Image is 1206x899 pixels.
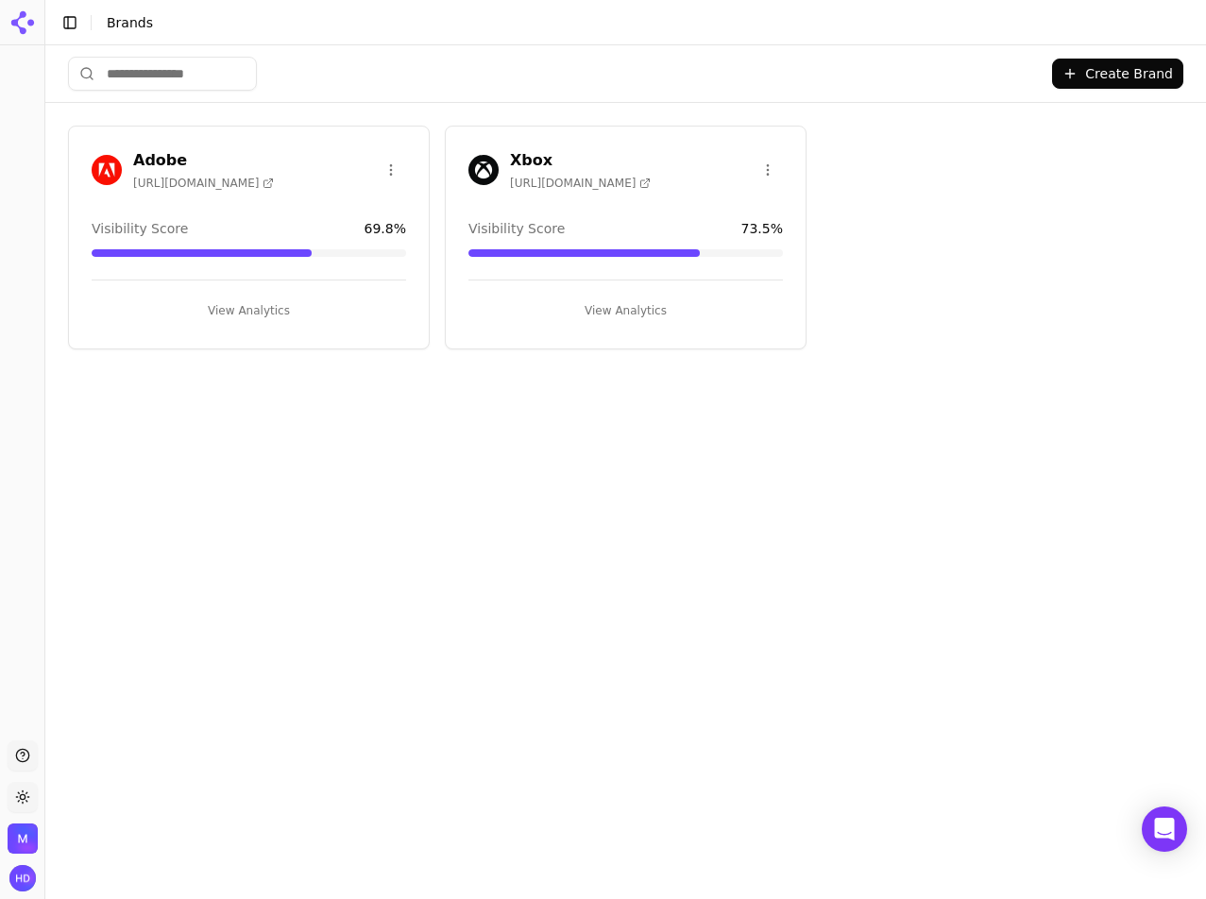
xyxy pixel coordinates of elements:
[510,176,651,191] span: [URL][DOMAIN_NAME]
[9,865,36,891] button: Open user button
[133,149,274,172] h3: Adobe
[8,823,38,854] button: Open organization switcher
[1052,59,1183,89] button: Create Brand
[468,296,783,326] button: View Analytics
[92,296,406,326] button: View Analytics
[741,219,783,238] span: 73.5 %
[107,15,153,30] span: Brands
[468,155,499,185] img: Xbox
[92,219,188,238] span: Visibility Score
[468,219,565,238] span: Visibility Score
[107,13,1153,32] nav: breadcrumb
[8,823,38,854] img: M2E
[1142,806,1187,852] div: Open Intercom Messenger
[92,155,122,185] img: Adobe
[133,176,274,191] span: [URL][DOMAIN_NAME]
[510,149,651,172] h3: Xbox
[9,865,36,891] img: Hakan Degirmenci
[365,219,406,238] span: 69.8 %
